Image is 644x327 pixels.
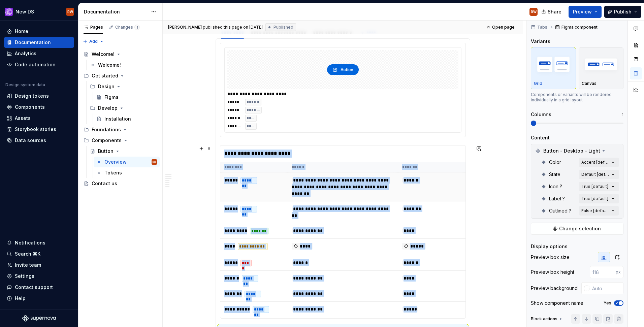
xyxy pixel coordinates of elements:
[531,47,576,89] button: placeholderGrid
[549,183,562,190] span: Icon ?
[104,94,119,101] div: Figma
[4,293,74,304] button: Help
[98,148,114,155] div: Button
[4,260,74,270] a: Invite team
[92,180,117,187] div: Contact us
[534,52,573,76] img: placeholder
[582,81,597,86] p: Canvas
[531,38,550,45] div: Variants
[15,104,45,110] div: Components
[579,206,619,216] button: False [default]
[559,225,601,232] span: Change selection
[604,6,641,18] button: Publish
[89,39,98,44] span: Add
[15,262,41,268] div: Invite team
[81,70,160,81] div: Get started
[604,300,611,306] label: Yes
[531,223,623,235] button: Change selection
[98,83,115,90] div: Design
[549,171,560,178] span: State
[534,81,542,86] p: Grid
[15,295,26,302] div: Help
[590,266,616,278] input: 116
[115,25,140,30] div: Changes
[533,145,622,156] div: Button - Desktop - Light
[4,271,74,282] a: Settings
[569,6,602,18] button: Preview
[98,105,118,111] div: Develop
[581,160,610,165] div: Accent [default]
[531,243,568,250] div: Display options
[548,8,561,15] span: Share
[4,124,74,135] a: Storybook stories
[203,25,263,30] div: published this page on [DATE]
[581,208,610,214] div: False [default]
[4,48,74,59] a: Analytics
[104,116,131,122] div: Installation
[529,23,550,32] button: Tabs
[4,91,74,101] a: Design tokens
[4,59,74,70] a: Code automation
[531,314,563,324] div: Block actions
[81,135,160,146] div: Components
[15,137,46,144] div: Data sources
[81,49,160,189] div: Page tree
[538,6,566,18] button: Share
[484,23,518,32] a: Open page
[81,49,160,60] a: Welcome!
[531,269,574,275] div: Preview box height
[15,126,56,133] div: Storybook stories
[92,72,118,79] div: Get started
[84,8,148,15] div: Documentation
[531,9,537,14] div: RW
[492,25,515,30] span: Open page
[531,111,551,118] div: Columns
[94,113,160,124] a: Installation
[67,9,73,14] div: RW
[104,169,122,176] div: Tokens
[4,249,74,259] button: Search ⌘K
[549,159,561,166] span: Color
[168,25,202,30] span: [PERSON_NAME]
[98,62,121,68] div: Welcome!
[92,51,115,58] div: Welcome!
[4,282,74,293] button: Contact support
[15,28,28,35] div: Home
[5,82,45,88] div: Design system data
[531,316,557,322] div: Block actions
[531,285,578,292] div: Preview background
[134,25,140,30] span: 1
[4,37,74,48] a: Documentation
[4,135,74,146] a: Data sources
[87,81,160,92] div: Design
[579,194,619,203] button: True [default]
[94,167,160,178] a: Tokens
[537,25,547,30] span: Tabs
[153,159,156,165] div: RW
[573,8,592,15] span: Preview
[581,196,608,201] div: True [default]
[582,52,621,76] img: placeholder
[5,8,13,16] img: ea0f8e8f-8665-44dd-b89f-33495d2eb5f1.png
[81,124,160,135] div: Foundations
[15,284,53,291] div: Contact support
[15,39,51,46] div: Documentation
[531,134,550,141] div: Content
[92,137,122,144] div: Components
[4,113,74,124] a: Assets
[614,8,632,15] span: Publish
[4,237,74,248] button: Notifications
[531,254,570,261] div: Preview box size
[15,115,31,122] div: Assets
[22,315,56,322] a: Supernova Logo
[581,184,608,189] div: True [default]
[104,159,127,165] div: Overview
[579,170,619,179] button: Default [default]
[581,172,610,177] div: Default [default]
[622,112,623,117] p: 1
[616,269,621,275] p: px
[84,25,103,30] div: Pages
[87,146,160,157] a: Button
[15,273,34,280] div: Settings
[15,93,49,99] div: Design tokens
